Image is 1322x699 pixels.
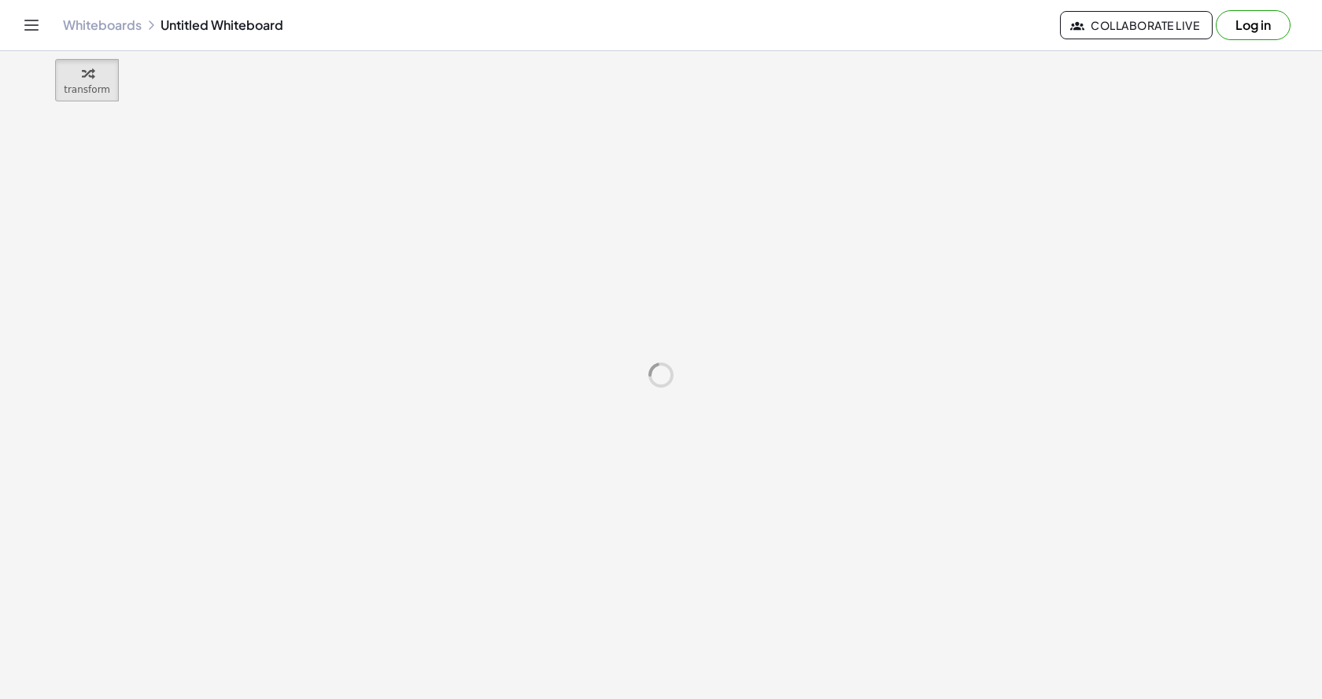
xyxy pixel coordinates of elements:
[64,84,110,95] span: transform
[1216,10,1291,40] button: Log in
[63,17,142,33] a: Whiteboards
[1073,18,1199,32] span: Collaborate Live
[1060,11,1213,39] button: Collaborate Live
[19,13,44,38] button: Toggle navigation
[55,59,119,101] button: transform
